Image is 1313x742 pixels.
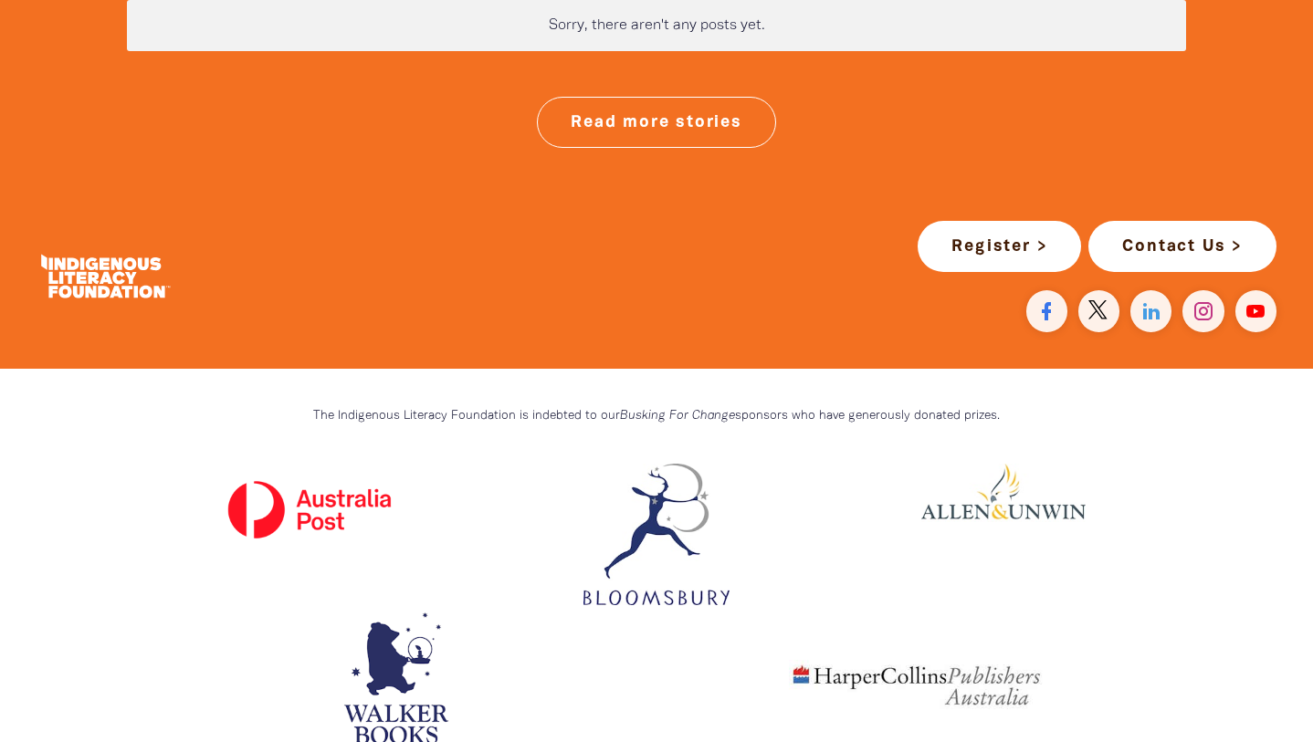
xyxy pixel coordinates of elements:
[1026,290,1067,331] a: Visit our facebook page
[1130,290,1171,331] a: Find us on Linkedin
[1182,290,1224,331] a: Find us on Instagram
[1088,221,1276,272] a: Contact Us >
[1235,290,1276,331] a: Find us on YouTube
[620,410,735,422] em: Busking For Change
[918,221,1081,272] a: Register >
[1078,290,1119,331] a: Find us on Twitter
[163,405,1150,427] p: The Indigenous Literacy Foundation is indebted to our sponsors who have generously donated prizes.
[537,97,776,148] a: Read more stories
